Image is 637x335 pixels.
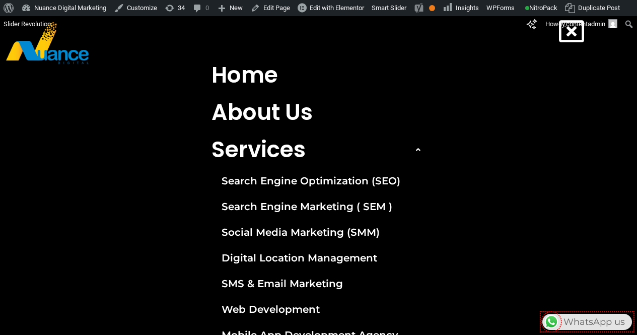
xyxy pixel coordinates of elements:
[204,194,434,219] a: Search Engine Marketing ( SEM )
[204,131,434,168] a: Services
[5,21,90,65] img: nuance-qatar_logo
[204,245,434,271] a: Digital Location Management
[429,5,435,11] div: OK
[542,16,621,32] a: Howdy,
[204,220,434,245] a: Social Media Marketing (SMM)
[4,20,51,28] span: Slider Revolution
[5,21,314,65] a: nuance-qatar_logo
[204,56,434,94] a: Home
[204,271,434,296] a: SMS & Email Marketing
[566,20,605,28] span: contentadmin
[542,316,632,327] a: WhatsAppWhatsApp us
[204,168,434,193] a: Search Engine Optimization (SEO)
[543,314,559,330] img: WhatsApp
[542,314,632,330] div: WhatsApp us
[204,297,434,322] a: Web Development
[310,4,364,12] span: Edit with Elementor
[204,94,434,131] a: About Us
